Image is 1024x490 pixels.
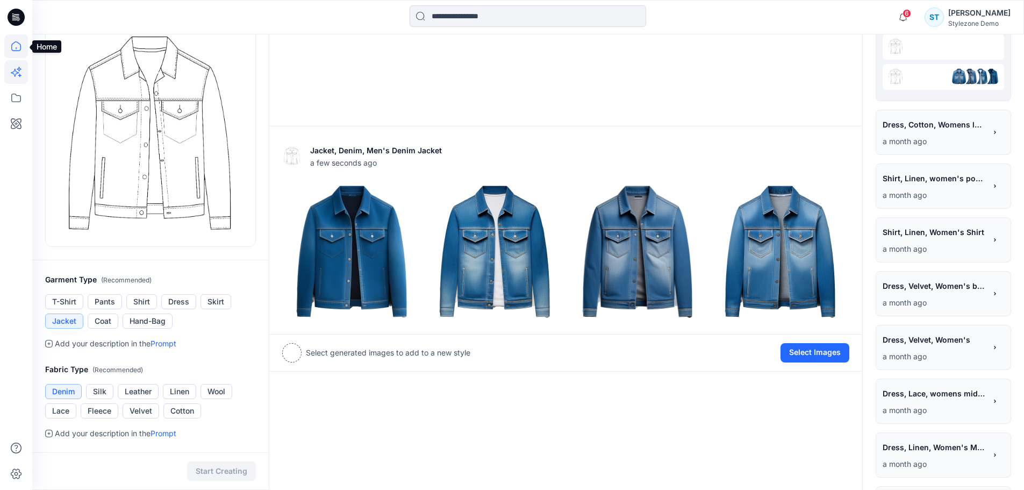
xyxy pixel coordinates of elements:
[887,38,904,55] img: eyJhbGciOiJIUzI1NiIsImtpZCI6IjAiLCJ0eXAiOiJKV1QifQ.eyJkYXRhIjp7InR5cGUiOiJzdG9yYWdlIiwicGF0aCI6Im...
[200,384,232,399] button: Wool
[45,294,83,309] button: T-Shirt
[948,6,1011,19] div: [PERSON_NAME]
[983,68,1000,86] img: 0.png
[282,147,302,166] img: eyJhbGciOiJIUzI1NiIsImtpZCI6IjAiLCJ0eXAiOiJKV1QifQ.eyJkYXRhIjp7InR5cGUiOiJzdG9yYWdlIiwicGF0aCI6Im...
[883,458,986,471] p: July 17, 2025
[55,337,176,350] p: Add your description in the
[51,27,249,242] img: eyJhbGciOiJIUzI1NiIsImtpZCI6IjAiLCJ0eXAiOiJKV1QifQ.eyJkYXRhIjp7InR5cGUiOiJzdG9yYWdlIiwicGF0aCI6Im...
[883,332,985,347] span: Dress, Velvet, Women's
[306,346,470,359] p: Select generated images to add to a new style
[711,183,849,321] img: 3.png
[310,157,442,168] span: a few seconds ago
[55,427,176,440] p: Add your description in the
[883,278,985,294] span: Dress, Velvet, Women's blue, white
[126,294,157,309] button: Shirt
[883,135,986,148] p: July 29, 2025
[101,276,152,284] span: ( Recommended )
[883,189,986,202] p: July 24, 2025
[883,404,986,417] p: July 17, 2025
[88,314,118,329] button: Coat
[426,183,563,321] img: 1.png
[883,224,985,240] span: Shirt, Linen, Women's Shirt
[883,350,986,363] p: July 23, 2025
[88,294,122,309] button: Pants
[948,19,1011,27] div: Stylezone Demo
[883,171,985,186] span: Shirt, Linen, women's poplin shirt, white
[569,183,706,321] img: 2.png
[972,68,989,86] img: 1.png
[983,38,1000,55] img: 0.png
[780,343,849,363] button: Select Images
[883,296,986,309] p: July 23, 2025
[310,144,442,157] p: Jacket, Denim, Men's Denim Jacket
[883,243,986,255] p: July 24, 2025
[883,439,985,455] span: Dress, Linen, Women's Midi dress
[903,9,911,18] span: 6
[45,363,256,377] h2: Fabric Type
[200,294,231,309] button: Skirt
[961,38,978,55] img: 2.png
[883,386,985,401] span: Dress, Lace, womens midi drees, blue, white, green
[972,38,989,55] img: 1.png
[92,366,143,374] span: ( Recommended )
[123,403,159,418] button: Velvet
[950,68,968,86] img: 3.png
[45,384,82,399] button: Denim
[86,384,113,399] button: Silk
[45,314,83,329] button: Jacket
[950,38,968,55] img: 3.png
[163,403,201,418] button: Cotton
[45,273,256,287] h2: Garment Type
[123,314,173,329] button: Hand-Bag
[81,403,118,418] button: Fleece
[45,403,76,418] button: Lace
[883,117,985,132] span: Dress, Cotton, Womens long Flutter Dress
[887,68,904,86] img: eyJhbGciOiJIUzI1NiIsImtpZCI6IjAiLCJ0eXAiOiJKV1QifQ.eyJkYXRhIjp7InR5cGUiOiJzdG9yYWdlIiwicGF0aCI6Im...
[118,384,159,399] button: Leather
[151,429,176,438] a: Prompt
[961,68,978,86] img: 2.png
[925,8,944,27] div: ST
[151,339,176,348] a: Prompt
[283,183,420,321] img: 0.png
[161,294,196,309] button: Dress
[163,384,196,399] button: Linen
